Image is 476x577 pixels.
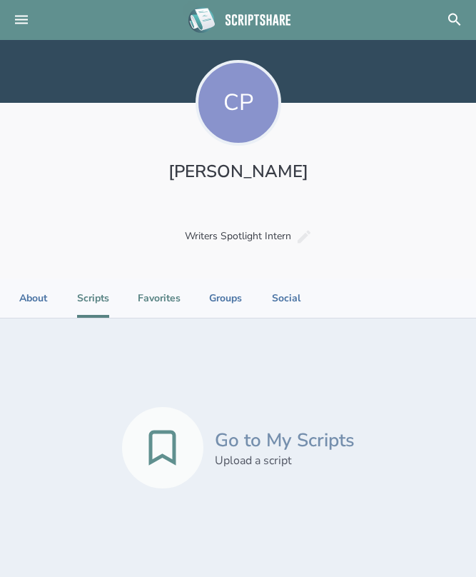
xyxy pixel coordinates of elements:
li: Social [270,279,302,318]
div: Writers Spotlight Intern [173,217,303,256]
div: Go to My Scripts [215,428,355,453]
div: Upload a script [215,453,292,468]
li: Favorites [138,279,181,318]
li: Groups [209,279,242,318]
li: Scripts [77,279,109,318]
li: About [17,279,49,318]
h1: [PERSON_NAME] [107,160,370,183]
